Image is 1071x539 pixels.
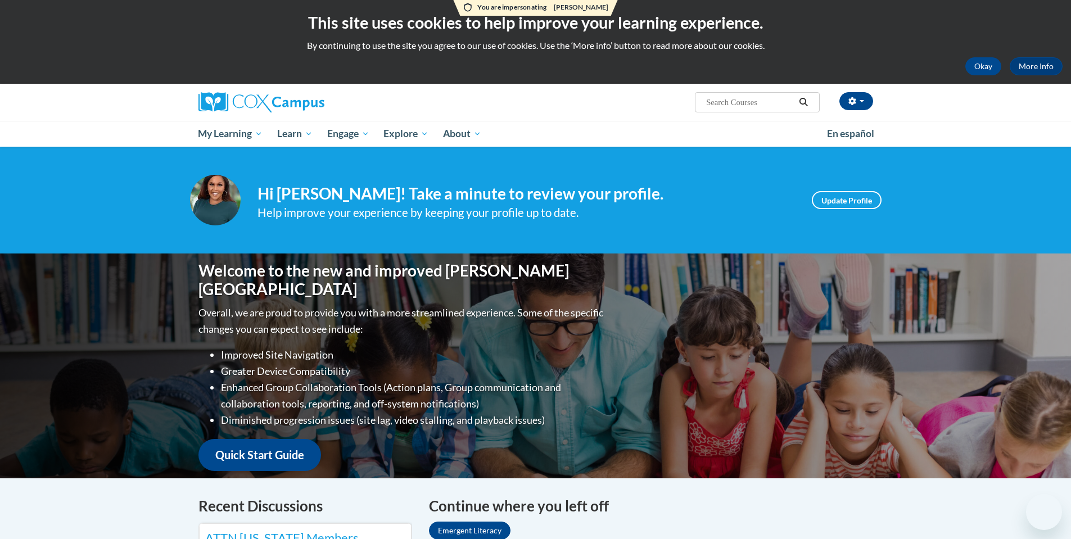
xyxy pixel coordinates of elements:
[198,127,263,141] span: My Learning
[795,96,812,109] button: Search
[429,495,873,517] h4: Continue where you left off
[436,121,489,147] a: About
[198,305,606,337] p: Overall, we are proud to provide you with a more streamlined experience. Some of the specific cha...
[198,495,412,517] h4: Recent Discussions
[257,203,795,222] div: Help improve your experience by keeping your profile up to date.
[839,92,873,110] button: Account Settings
[221,412,606,428] li: Diminished progression issues (site lag, video stalling, and playback issues)
[1026,494,1062,530] iframe: Button to launch messaging window
[182,121,890,147] div: Main menu
[270,121,320,147] a: Learn
[320,121,377,147] a: Engage
[257,184,795,203] h4: Hi [PERSON_NAME]! Take a minute to review your profile.
[376,121,436,147] a: Explore
[443,127,481,141] span: About
[812,191,882,209] a: Update Profile
[221,347,606,363] li: Improved Site Navigation
[221,363,606,379] li: Greater Device Compatibility
[705,96,795,109] input: Search Courses
[8,39,1063,52] p: By continuing to use the site you agree to our use of cookies. Use the ‘More info’ button to read...
[191,121,270,147] a: My Learning
[198,261,606,299] h1: Welcome to the new and improved [PERSON_NAME][GEOGRAPHIC_DATA]
[198,439,321,471] a: Quick Start Guide
[1010,57,1063,75] a: More Info
[383,127,428,141] span: Explore
[8,11,1063,34] h2: This site uses cookies to help improve your learning experience.
[221,379,606,412] li: Enhanced Group Collaboration Tools (Action plans, Group communication and collaboration tools, re...
[820,122,882,146] a: En español
[198,92,324,112] img: Cox Campus
[190,175,241,225] img: Profile Image
[198,92,412,112] a: Cox Campus
[327,127,369,141] span: Engage
[277,127,313,141] span: Learn
[965,57,1001,75] button: Okay
[827,128,874,139] span: En español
